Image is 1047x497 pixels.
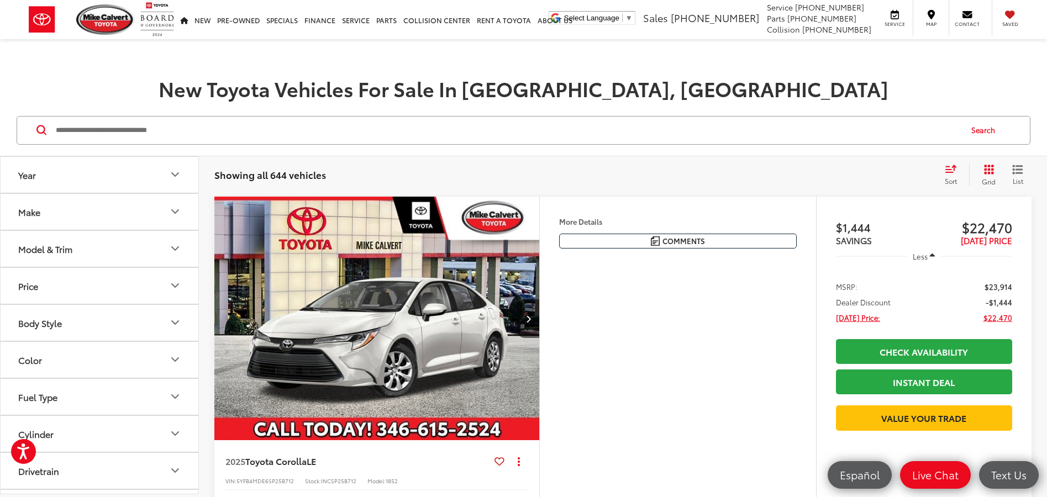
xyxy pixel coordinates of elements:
div: Year [18,170,36,180]
button: YearYear [1,157,199,193]
a: Text Us [979,461,1039,489]
button: Grid View [969,164,1004,186]
div: Color [18,355,42,365]
span: Contact [955,20,980,28]
span: Service [767,2,793,13]
div: Price [18,281,38,291]
a: Live Chat [900,461,971,489]
span: [DATE] PRICE [961,234,1012,246]
button: Select sort value [939,164,969,186]
a: Check Availability [836,339,1012,364]
div: Year [169,168,182,181]
div: Drivetrain [18,466,59,476]
span: Sort [945,176,957,186]
button: CylinderCylinder [1,416,199,452]
div: 2025 Toyota Corolla LE 0 [214,197,540,441]
div: Make [18,207,40,217]
span: $23,914 [985,281,1012,292]
span: Comments [662,236,705,246]
div: Fuel Type [169,390,182,403]
button: Actions [509,451,528,470]
span: [PHONE_NUMBER] [671,10,759,25]
span: 2025 [225,454,245,467]
a: Español [828,461,892,489]
span: 5YFB4MDE6SP25B712 [236,477,294,485]
h4: More Details [559,218,797,225]
span: Model: [367,477,386,485]
span: MSRP: [836,281,857,292]
span: Dealer Discount [836,297,891,308]
span: Showing all 644 vehicles [214,168,326,181]
span: [DATE] Price: [836,312,880,323]
button: Fuel TypeFuel Type [1,379,199,415]
a: Value Your Trade [836,405,1012,430]
span: ​ [622,14,623,22]
a: 2025 Toyota Corolla LE2025 Toyota Corolla LE2025 Toyota Corolla LE2025 Toyota Corolla LE [214,197,540,441]
div: Make [169,205,182,218]
span: $22,470 [983,312,1012,323]
div: Cylinder [169,427,182,440]
input: Search by Make, Model, or Keyword [55,117,961,144]
span: [PHONE_NUMBER] [795,2,864,13]
button: Body StyleBody Style [1,305,199,341]
img: Mike Calvert Toyota [76,4,135,35]
img: Comments [651,236,660,246]
span: [PHONE_NUMBER] [802,24,871,35]
span: Map [919,20,943,28]
span: Toyota Corolla [245,454,307,467]
span: Parts [767,13,785,24]
span: SAVINGS [836,234,872,246]
span: Select Language [564,14,619,22]
button: Search [961,117,1011,144]
span: 1852 [386,477,398,485]
span: Español [834,468,885,482]
div: Price [169,279,182,292]
span: VIN: [225,477,236,485]
span: dropdown dots [518,457,520,466]
span: $1,444 [836,219,924,235]
div: Cylinder [18,429,54,439]
span: Stock: [305,477,321,485]
a: 2025Toyota CorollaLE [225,455,490,467]
a: Instant Deal [836,369,1012,394]
button: List View [1004,164,1032,186]
span: Saved [998,20,1022,28]
button: Comments [559,234,797,248]
div: Model & Trim [169,242,182,255]
span: List [1012,176,1023,186]
span: Collision [767,24,800,35]
span: LE [307,454,316,467]
span: Live Chat [907,468,964,482]
button: DrivetrainDrivetrain [1,453,199,489]
a: Select Language​ [564,14,633,22]
button: Model & TrimModel & Trim [1,231,199,267]
span: Sales [643,10,668,25]
div: Fuel Type [18,392,57,402]
div: Color [169,353,182,366]
span: Grid [982,177,996,186]
span: [PHONE_NUMBER] [787,13,856,24]
div: Model & Trim [18,244,72,254]
img: 2025 Toyota Corolla LE [214,197,540,441]
span: INCSP25B712 [321,477,356,485]
div: Drivetrain [169,464,182,477]
span: Text Us [986,468,1032,482]
button: PricePrice [1,268,199,304]
span: $22,470 [924,219,1012,235]
div: Body Style [18,318,62,328]
button: Less [908,246,941,266]
span: Service [882,20,907,28]
button: ColorColor [1,342,199,378]
span: ▼ [625,14,633,22]
span: -$1,444 [986,297,1012,308]
button: MakeMake [1,194,199,230]
span: Less [913,251,928,261]
div: Body Style [169,316,182,329]
button: Next image [517,299,539,338]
